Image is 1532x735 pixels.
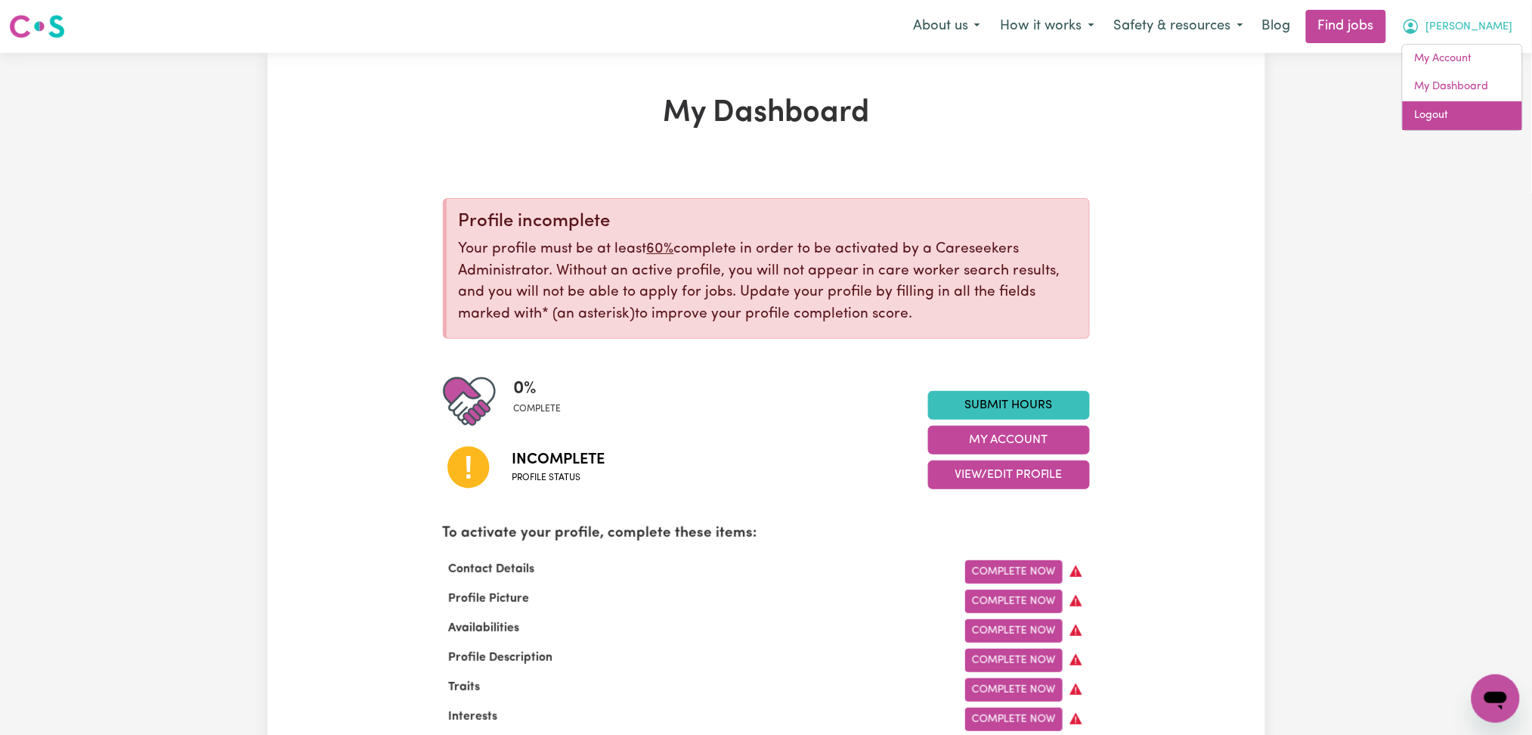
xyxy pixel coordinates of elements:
[443,563,541,575] span: Contact Details
[965,619,1063,643] a: Complete Now
[1402,44,1523,131] div: My Account
[1403,45,1522,73] a: My Account
[990,11,1104,42] button: How it works
[1426,19,1513,36] span: [PERSON_NAME]
[514,375,562,402] span: 0 %
[443,622,526,634] span: Availabilities
[443,652,559,664] span: Profile Description
[514,375,574,428] div: Profile completeness: 0%
[512,448,605,471] span: Incomplete
[459,211,1077,233] div: Profile incomplete
[443,681,487,693] span: Traits
[965,590,1063,613] a: Complete Now
[1306,10,1386,43] a: Find jobs
[903,11,990,42] button: About us
[459,239,1077,326] p: Your profile must be at least complete in order to be activated by a Careseekers Administrator. W...
[543,307,636,321] span: an asterisk
[1104,11,1253,42] button: Safety & resources
[965,560,1063,584] a: Complete Now
[443,593,536,605] span: Profile Picture
[965,678,1063,702] a: Complete Now
[1403,73,1522,101] a: My Dashboard
[1403,101,1522,130] a: Logout
[647,242,674,256] u: 60%
[514,402,562,416] span: complete
[443,523,1090,545] p: To activate your profile, complete these items:
[443,711,504,723] span: Interests
[1392,11,1523,42] button: My Account
[443,95,1090,132] h1: My Dashboard
[928,391,1090,420] a: Submit Hours
[9,9,65,44] a: Careseekers logo
[965,708,1063,731] a: Complete Now
[965,649,1063,672] a: Complete Now
[9,13,65,40] img: Careseekers logo
[512,471,605,485] span: Profile status
[1472,675,1520,723] iframe: Button to launch messaging window
[1253,10,1300,43] a: Blog
[928,461,1090,489] button: View/Edit Profile
[928,426,1090,454] button: My Account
